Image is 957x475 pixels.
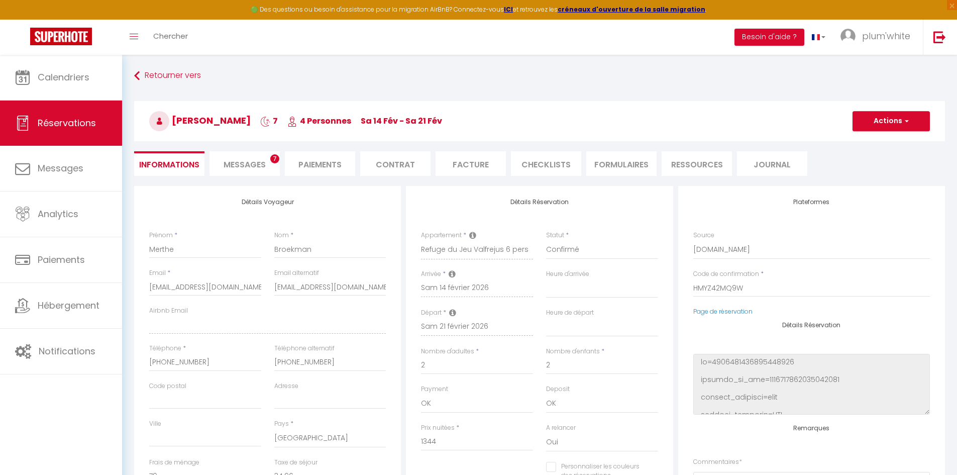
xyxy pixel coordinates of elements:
[39,345,95,357] span: Notifications
[421,423,455,433] label: Prix nuitées
[546,423,576,433] label: A relancer
[149,344,181,353] label: Téléphone
[38,162,83,174] span: Messages
[586,151,657,176] li: FORMULAIRES
[149,306,188,316] label: Airbnb Email
[360,151,431,176] li: Contrat
[734,29,804,46] button: Besoin d'aide ?
[693,307,753,316] a: Page de réservation
[149,114,251,127] span: [PERSON_NAME]
[38,253,85,266] span: Paiements
[693,269,759,279] label: Code de confirmation
[693,231,714,240] label: Source
[149,458,199,467] label: Frais de ménage
[504,5,513,14] a: ICI
[274,344,335,353] label: Téléphone alternatif
[693,425,930,432] h4: Remarques
[274,458,317,467] label: Taxe de séjour
[693,322,930,329] h4: Détails Réservation
[421,347,474,356] label: Nombre d'adultes
[546,347,600,356] label: Nombre d'enfants
[274,419,289,429] label: Pays
[693,199,930,206] h4: Plateformes
[933,31,946,43] img: logout
[134,151,204,176] li: Informations
[8,4,38,34] button: Ouvrir le widget de chat LiveChat
[224,159,266,170] span: Messages
[853,111,930,131] button: Actions
[38,117,96,129] span: Réservations
[149,268,166,278] label: Email
[421,269,441,279] label: Arrivée
[134,67,945,85] a: Retourner vers
[436,151,506,176] li: Facture
[421,199,658,206] h4: Détails Réservation
[30,28,92,45] img: Super Booking
[546,269,589,279] label: Heure d'arrivée
[149,382,186,391] label: Code postal
[285,151,355,176] li: Paiements
[840,29,856,44] img: ...
[421,231,462,240] label: Appartement
[260,115,278,127] span: 7
[361,115,442,127] span: sa 14 Fév - sa 21 Fév
[693,457,742,467] label: Commentaires
[38,71,89,83] span: Calendriers
[833,20,923,55] a: ... plum'white
[546,308,594,318] label: Heure de départ
[149,199,386,206] h4: Détails Voyageur
[38,208,78,220] span: Analytics
[546,385,570,394] label: Deposit
[558,5,705,14] a: créneaux d'ouverture de la salle migration
[146,20,195,55] a: Chercher
[421,308,442,318] label: Départ
[274,382,298,391] label: Adresse
[511,151,581,176] li: CHECKLISTS
[38,299,99,312] span: Hébergement
[862,30,910,42] span: plum'white
[662,151,732,176] li: Ressources
[737,151,807,176] li: Journal
[274,231,289,240] label: Nom
[287,115,351,127] span: 4 Personnes
[274,268,319,278] label: Email alternatif
[270,154,279,163] span: 7
[149,419,161,429] label: Ville
[153,31,188,41] span: Chercher
[421,385,448,394] label: Payment
[546,231,564,240] label: Statut
[149,231,173,240] label: Prénom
